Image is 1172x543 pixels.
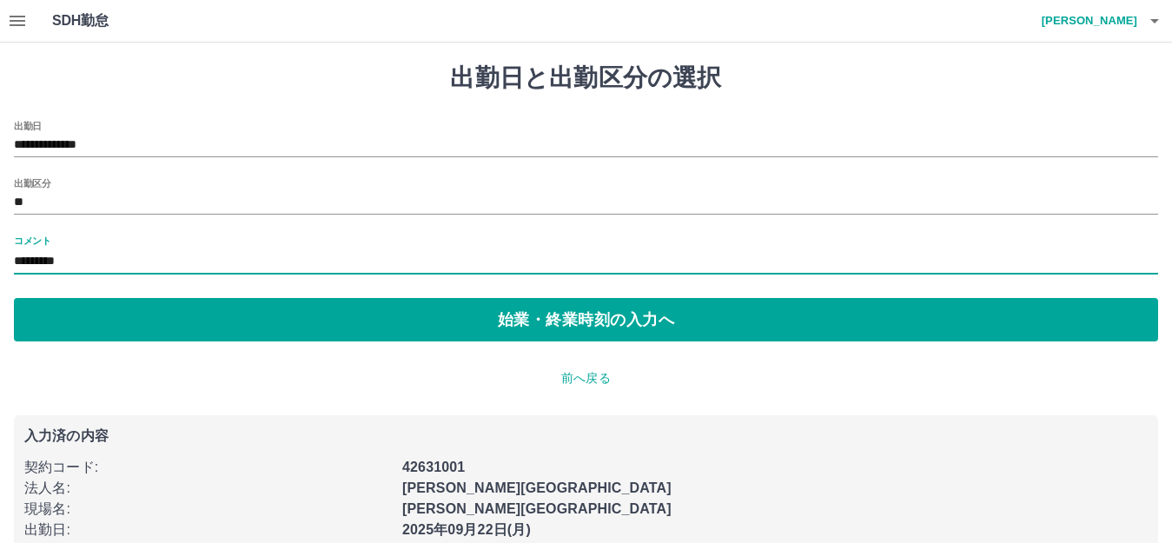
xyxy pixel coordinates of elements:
[24,499,392,520] p: 現場名 :
[24,478,392,499] p: 法人名 :
[402,501,672,516] b: [PERSON_NAME][GEOGRAPHIC_DATA]
[14,234,50,247] label: コメント
[14,298,1158,341] button: 始業・終業時刻の入力へ
[24,457,392,478] p: 契約コード :
[14,176,50,189] label: 出勤区分
[402,480,672,495] b: [PERSON_NAME][GEOGRAPHIC_DATA]
[14,119,42,132] label: 出勤日
[14,63,1158,93] h1: 出勤日と出勤区分の選択
[402,460,465,474] b: 42631001
[24,429,1148,443] p: 入力済の内容
[402,522,531,537] b: 2025年09月22日(月)
[24,520,392,540] p: 出勤日 :
[14,369,1158,387] p: 前へ戻る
